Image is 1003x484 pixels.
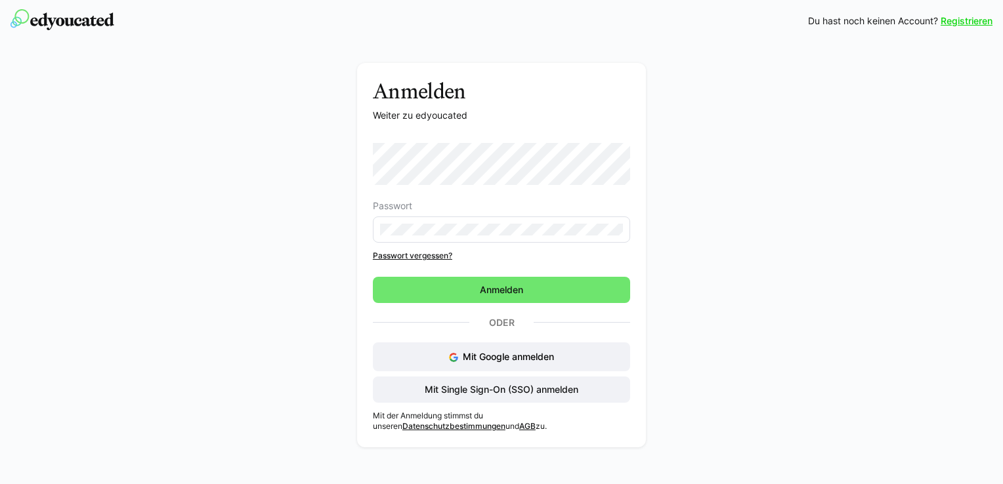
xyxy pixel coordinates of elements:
a: Datenschutzbestimmungen [402,421,505,431]
span: Mit Single Sign-On (SSO) anmelden [423,383,580,396]
p: Oder [469,313,534,332]
a: AGB [519,421,536,431]
button: Mit Single Sign-On (SSO) anmelden [373,376,630,403]
span: Passwort [373,201,412,211]
span: Mit Google anmelden [463,351,554,362]
a: Passwort vergessen? [373,251,630,261]
img: edyoucated [11,9,114,30]
span: Du hast noch keinen Account? [808,14,938,28]
button: Mit Google anmelden [373,342,630,371]
button: Anmelden [373,277,630,303]
p: Mit der Anmeldung stimmst du unseren und zu. [373,411,630,432]
h3: Anmelden [373,79,630,104]
span: Anmelden [478,283,525,296]
a: Registrieren [941,14,992,28]
p: Weiter zu edyoucated [373,109,630,122]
